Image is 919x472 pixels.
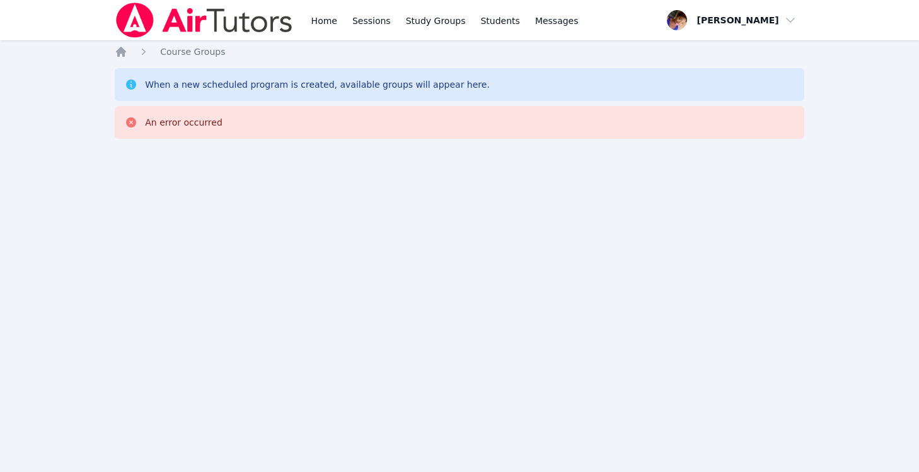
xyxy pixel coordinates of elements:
[160,45,225,58] a: Course Groups
[145,78,490,91] div: When a new scheduled program is created, available groups will appear here.
[115,45,804,58] nav: Breadcrumb
[145,116,223,129] div: An error occurred
[115,3,293,38] img: Air Tutors
[160,47,225,57] span: Course Groups
[535,15,579,27] span: Messages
